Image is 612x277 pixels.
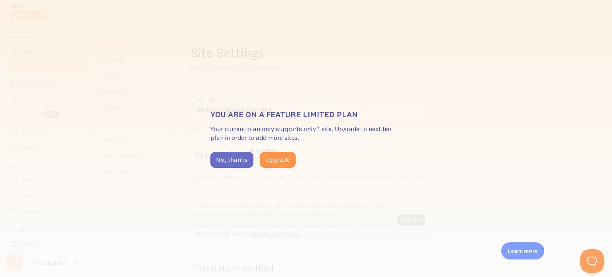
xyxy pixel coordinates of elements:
[210,109,402,120] h3: You are on a feature limited plan
[508,247,538,255] p: Learn more
[501,242,544,259] div: Learn more
[580,249,604,273] iframe: Help Scout Beacon - Open
[210,124,402,143] p: Your current plan only supports only 1 site. Upgrade to next tier plan in order to add more sites.
[260,152,296,168] button: Upgrade
[210,152,253,168] button: No, thanks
